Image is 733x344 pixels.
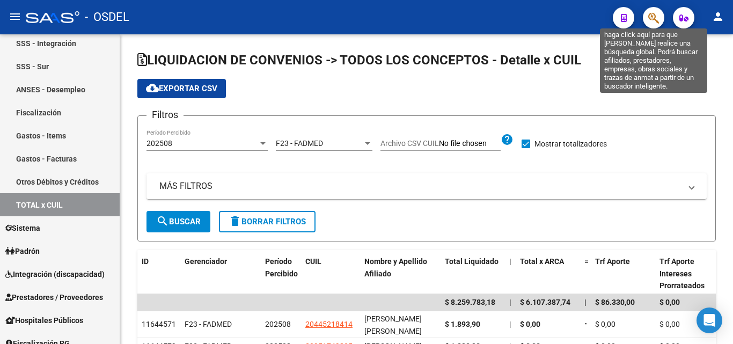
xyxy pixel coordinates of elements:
[364,257,427,278] span: Nombre y Apellido Afiliado
[595,257,630,266] span: Trf Aporte
[137,250,180,297] datatable-header-cell: ID
[301,250,360,297] datatable-header-cell: CUIL
[380,139,439,148] span: Archivo CSV CUIL
[659,320,680,328] span: $ 0,00
[5,291,103,303] span: Prestadores / Proveedores
[659,257,705,290] span: Trf Aporte Intereses Prorrateados
[584,298,587,306] span: |
[219,211,316,232] button: Borrar Filtros
[5,222,40,234] span: Sistema
[9,10,21,23] mat-icon: menu
[5,314,83,326] span: Hospitales Públicos
[229,215,241,228] mat-icon: delete
[146,173,707,199] mat-expansion-panel-header: MÁS FILTROS
[137,79,226,98] button: Exportar CSV
[509,257,511,266] span: |
[441,250,505,297] datatable-header-cell: Total Liquidado
[146,82,159,94] mat-icon: cloud_download
[265,320,291,328] span: 202508
[185,320,232,328] span: F23 - FADMED
[180,250,261,297] datatable-header-cell: Gerenciador
[520,320,540,328] span: $ 0,00
[595,320,615,328] span: $ 0,00
[445,257,499,266] span: Total Liquidado
[505,250,516,297] datatable-header-cell: |
[584,320,589,328] span: =
[276,139,323,148] span: F23 - FADMED
[439,139,501,149] input: Archivo CSV CUIL
[156,217,201,226] span: Buscar
[509,320,511,328] span: |
[305,257,321,266] span: CUIL
[584,257,589,266] span: =
[659,298,680,306] span: $ 0,00
[229,217,306,226] span: Borrar Filtros
[445,298,495,306] span: $ 8.259.783,18
[137,53,581,68] span: LIQUIDACION DE CONVENIOS -> TODOS LOS CONCEPTOS - Detalle x CUIL
[520,298,570,306] span: $ 6.107.387,74
[185,257,227,266] span: Gerenciador
[146,107,184,122] h3: Filtros
[261,250,301,297] datatable-header-cell: Período Percibido
[146,211,210,232] button: Buscar
[305,320,353,328] span: 20445218414
[156,215,169,228] mat-icon: search
[520,257,564,266] span: Total x ARCA
[364,314,422,335] span: [PERSON_NAME] [PERSON_NAME]
[146,84,217,93] span: Exportar CSV
[591,250,655,297] datatable-header-cell: Trf Aporte
[509,298,511,306] span: |
[534,137,607,150] span: Mostrar totalizadores
[595,298,635,306] span: $ 86.330,00
[712,10,724,23] mat-icon: person
[697,308,722,333] div: Open Intercom Messenger
[501,133,514,146] mat-icon: help
[142,320,176,328] span: 11644571
[516,250,580,297] datatable-header-cell: Total x ARCA
[5,245,40,257] span: Padrón
[445,320,480,328] span: $ 1.893,90
[580,250,591,297] datatable-header-cell: =
[142,257,149,266] span: ID
[146,139,172,148] span: 202508
[655,250,720,297] datatable-header-cell: Trf Aporte Intereses Prorrateados
[5,268,105,280] span: Integración (discapacidad)
[360,250,441,297] datatable-header-cell: Nombre y Apellido Afiliado
[265,257,298,278] span: Período Percibido
[159,180,681,192] mat-panel-title: MÁS FILTROS
[85,5,129,29] span: - OSDEL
